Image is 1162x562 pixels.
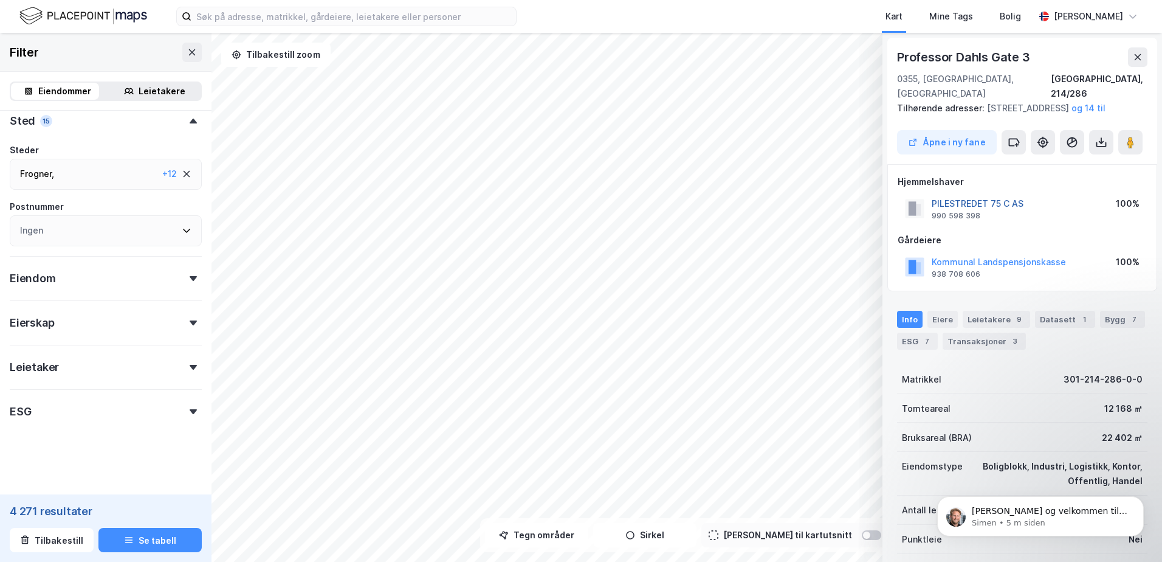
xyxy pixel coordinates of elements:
[1013,313,1025,325] div: 9
[10,504,202,518] div: 4 271 resultater
[898,233,1147,248] div: Gårdeiere
[1100,311,1145,328] div: Bygg
[10,114,35,128] div: Sted
[10,360,59,375] div: Leietaker
[10,316,54,330] div: Eierskap
[885,9,902,24] div: Kart
[897,47,1033,67] div: Professor Dahls Gate 3
[902,401,951,416] div: Tomteareal
[902,372,941,387] div: Matrikkel
[723,528,852,543] div: [PERSON_NAME] til kartutsnitt
[485,523,588,547] button: Tegn områder
[221,43,331,67] button: Tilbakestill zoom
[963,311,1030,328] div: Leietakere
[10,271,56,286] div: Eiendom
[1051,72,1147,101] div: [GEOGRAPHIC_DATA], 214/286
[1035,311,1095,328] div: Datasett
[1064,372,1143,387] div: 301-214-286-0-0
[897,130,997,154] button: Åpne i ny fane
[1104,401,1143,416] div: 12 168 ㎡
[38,84,91,99] div: Eiendommer
[1116,196,1140,211] div: 100%
[1054,9,1123,24] div: [PERSON_NAME]
[19,5,147,27] img: logo.f888ab2527a4732fd821a326f86c7f29.svg
[897,311,923,328] div: Info
[902,532,942,547] div: Punktleie
[897,101,1138,116] div: [STREET_ADDRESS]
[897,333,938,350] div: ESG
[40,115,52,127] div: 15
[10,528,94,552] button: Tilbakestill
[902,503,972,518] div: Antall leietakere
[20,223,43,238] div: Ingen
[1009,335,1021,347] div: 3
[929,9,973,24] div: Mine Tags
[977,459,1143,488] div: Boligblokk, Industri, Logistikk, Kontor, Offentlig, Handel
[139,84,185,99] div: Leietakere
[593,523,696,547] button: Sirkel
[10,404,31,419] div: ESG
[902,431,972,445] div: Bruksareal (BRA)
[1078,313,1090,325] div: 1
[20,167,54,181] div: Frogner ,
[1000,9,1021,24] div: Bolig
[1128,313,1140,325] div: 7
[932,269,980,279] div: 938 708 606
[927,311,958,328] div: Eiere
[919,471,1162,556] iframe: Intercom notifications melding
[10,143,39,158] div: Steder
[898,175,1147,189] div: Hjemmelshaver
[162,167,177,181] div: + 12
[943,333,1026,350] div: Transaksjoner
[932,211,980,221] div: 990 598 398
[1102,431,1143,445] div: 22 402 ㎡
[897,103,987,113] span: Tilhørende adresser:
[191,7,516,26] input: Søk på adresse, matrikkel, gårdeiere, leietakere eller personer
[897,72,1051,101] div: 0355, [GEOGRAPHIC_DATA], [GEOGRAPHIC_DATA]
[98,528,202,552] button: Se tabell
[921,335,933,347] div: 7
[10,43,39,62] div: Filter
[10,199,64,214] div: Postnummer
[1116,255,1140,269] div: 100%
[902,459,963,474] div: Eiendomstype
